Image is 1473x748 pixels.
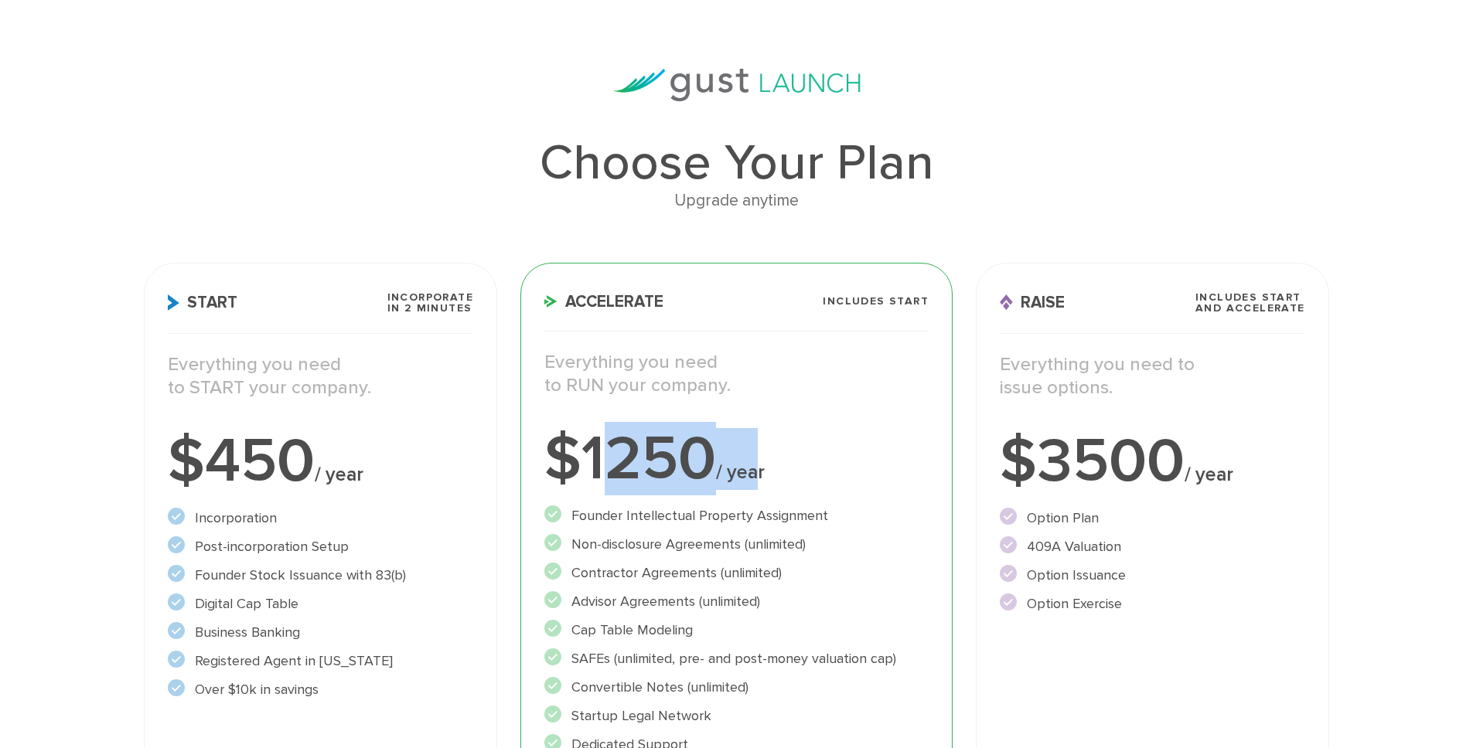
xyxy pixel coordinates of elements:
[544,505,929,526] li: Founder Intellectual Property Assignment
[387,292,473,314] span: Incorporate in 2 Minutes
[1000,508,1305,529] li: Option Plan
[168,536,473,557] li: Post-incorporation Setup
[544,705,929,726] li: Startup Legal Network
[168,593,473,614] li: Digital Cap Table
[168,651,473,671] li: Registered Agent in [US_STATE]
[544,563,929,583] li: Contractor Agreements (unlimited)
[168,679,473,700] li: Over $10k in savings
[1000,353,1305,399] p: Everything you need to issue options.
[544,677,929,698] li: Convertible Notes (unlimited)
[544,534,929,555] li: Non-disclosure Agreements (unlimited)
[544,295,557,308] img: Accelerate Icon
[168,430,473,492] div: $450
[168,353,473,399] p: Everything you need to START your company.
[544,648,929,669] li: SAFEs (unlimited, pre- and post-money valuation cap)
[1195,292,1305,314] span: Includes START and ACCELERATE
[315,463,363,486] span: / year
[544,591,929,612] li: Advisor Agreements (unlimited)
[168,622,473,643] li: Business Banking
[544,620,929,641] li: Cap Table Modeling
[168,294,237,311] span: Start
[168,294,179,311] img: Start Icon X2
[823,296,929,307] span: Includes START
[1000,430,1305,492] div: $3500
[544,351,929,397] p: Everything you need to RUN your company.
[544,294,663,310] span: Accelerate
[613,69,861,101] img: gust-launch-logos.svg
[1000,294,1013,311] img: Raise Icon
[144,138,1328,188] h1: Choose Your Plan
[1185,463,1233,486] span: / year
[1000,294,1065,311] span: Raise
[716,461,765,484] span: / year
[1000,565,1305,586] li: Option Issuance
[168,508,473,529] li: Incorporation
[1000,536,1305,557] li: 409A Valuation
[544,428,929,490] div: $1250
[144,188,1328,214] div: Upgrade anytime
[168,565,473,586] li: Founder Stock Issuance with 83(b)
[1000,593,1305,614] li: Option Exercise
